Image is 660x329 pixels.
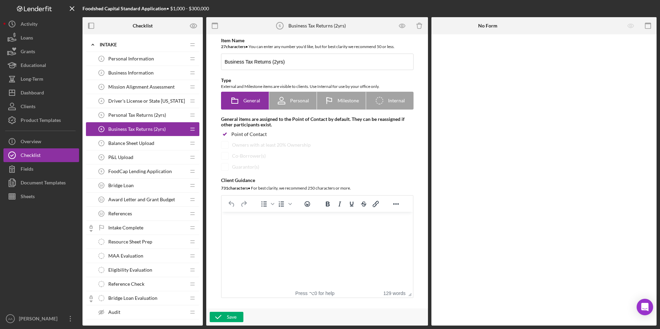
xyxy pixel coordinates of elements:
[101,127,102,131] tspan: 6
[637,299,653,315] div: Open Intercom Messenger
[108,112,166,118] span: Personal Tax Returns (2yrs)
[3,312,79,326] button: AA[PERSON_NAME]
[101,85,102,89] tspan: 3
[358,199,370,209] button: Strikethrough
[108,267,152,273] span: Eligibility Evaluation
[100,212,103,215] tspan: 12
[21,113,61,129] div: Product Templates
[8,317,13,321] text: AA
[100,184,103,187] tspan: 10
[108,140,154,146] span: Balance Sheet Upload
[478,23,497,29] b: No Form
[221,38,414,43] div: Item Name
[108,281,144,287] span: Reference Check
[338,98,359,103] span: Milestone
[108,197,175,202] span: Award Letter and Grant Budget
[108,309,120,315] span: Audit
[21,58,46,74] div: Educational
[370,199,382,209] button: Insert/edit link
[3,113,79,127] button: Product Templates
[243,98,260,103] span: General
[108,253,143,259] span: MAA Evaluation
[21,86,44,101] div: Dashboard
[21,31,33,46] div: Loans
[221,178,414,183] div: Client Guidance
[21,176,66,191] div: Document Templates
[221,185,250,191] b: 731 character s •
[82,6,209,11] div: • $1,000 - $300,000
[21,17,37,33] div: Activity
[108,295,157,301] span: Bridge Loan Evaluation
[108,169,172,174] span: FoodCap Lending Application
[221,116,414,127] div: General items are assigned to the Point of Contact by default. They can be reassigned if other pa...
[3,45,79,58] button: Grants
[221,83,414,90] div: External and Milestone items are visible to clients. Use Internal for use by your office only.
[210,312,243,322] button: Save
[101,71,102,75] tspan: 2
[133,23,153,29] b: Checklist
[101,113,102,117] tspan: 5
[3,86,79,100] button: Dashboard
[232,164,259,170] div: Guarantor(s)
[3,58,79,72] button: Educational
[221,185,414,192] div: For best clarity, we recommend 250 characters or more.
[108,155,133,160] span: P&L Upload
[82,5,166,11] b: Foodshed Capital Standard Application
[322,199,333,209] button: Bold
[3,176,79,190] button: Document Templates
[285,291,345,296] div: Press ⌥0 for help
[21,45,35,60] div: Grants
[301,199,313,209] button: Emojis
[108,211,132,216] span: References
[108,126,166,132] span: Business Tax Returns (2yrs)
[101,156,102,159] tspan: 8
[101,99,102,103] tspan: 4
[21,135,41,150] div: Overview
[406,289,413,297] div: Press the Up and Down arrow keys to resize the editor.
[108,70,154,76] span: Business Information
[232,142,311,148] div: Owners with at least 20% Ownership
[101,141,102,145] tspan: 7
[258,199,275,209] div: Bullet list
[3,190,79,203] button: Sheets
[238,199,250,209] button: Redo
[227,312,236,322] div: Save
[3,100,79,113] button: Clients
[3,72,79,86] button: Long-Term
[334,199,345,209] button: Italic
[288,23,346,29] div: Business Tax Returns (2yrs)
[390,199,402,209] button: Reveal or hide additional toolbar items
[108,239,152,245] span: Resource Sheet Prep
[222,212,413,289] iframe: Rich Text Area
[101,170,102,173] tspan: 9
[3,162,79,176] button: Fields
[3,148,79,162] button: Checklist
[221,43,414,50] div: You can enter any number you'd like, but for best clarity we recommend 50 or less.
[279,24,281,28] tspan: 6
[108,84,175,90] span: Mission Alignment Assessment
[388,98,405,103] span: Internal
[3,135,79,148] button: Overview
[21,72,43,88] div: Long-Term
[100,198,103,201] tspan: 11
[21,190,35,205] div: Sheets
[100,42,186,47] div: Intake
[17,312,62,327] div: [PERSON_NAME]
[3,17,79,31] button: Activity
[21,162,33,178] div: Fields
[21,148,41,164] div: Checklist
[101,57,102,60] tspan: 1
[3,31,79,45] button: Loans
[226,199,238,209] button: Undo
[108,225,143,230] span: Intake Complete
